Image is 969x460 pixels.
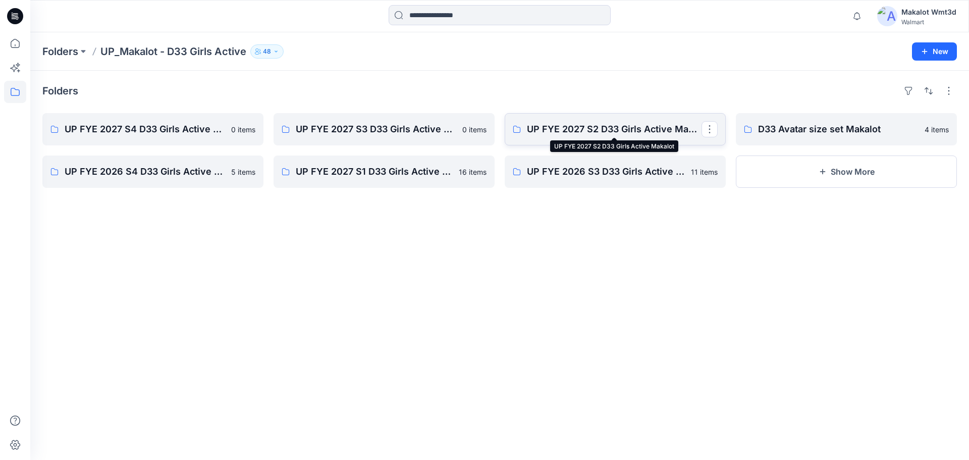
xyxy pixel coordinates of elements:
[758,122,919,136] p: D33 Avatar size set Makalot
[901,18,956,26] div: Walmart
[274,113,495,145] a: UP FYE 2027 S3 D33 Girls Active Makalot0 items
[65,122,225,136] p: UP FYE 2027 S4 D33 Girls Active Makalot
[42,156,263,188] a: UP FYE 2026 S4 D33 Girls Active Makalot5 items
[505,156,726,188] a: UP FYE 2026 S3 D33 Girls Active Makalot11 items
[736,113,957,145] a: D33 Avatar size set Makalot4 items
[231,124,255,135] p: 0 items
[912,42,957,61] button: New
[691,167,718,177] p: 11 items
[42,44,78,59] a: Folders
[250,44,284,59] button: 48
[263,46,271,57] p: 48
[527,165,685,179] p: UP FYE 2026 S3 D33 Girls Active Makalot
[100,44,246,59] p: UP_Makalot - D33 Girls Active
[296,165,453,179] p: UP FYE 2027 S1 D33 Girls Active Makalot
[505,113,726,145] a: UP FYE 2027 S2 D33 Girls Active Makalot
[462,124,487,135] p: 0 items
[65,165,225,179] p: UP FYE 2026 S4 D33 Girls Active Makalot
[527,122,702,136] p: UP FYE 2027 S2 D33 Girls Active Makalot
[901,6,956,18] div: Makalot Wmt3d
[42,85,78,97] h4: Folders
[274,156,495,188] a: UP FYE 2027 S1 D33 Girls Active Makalot16 items
[459,167,487,177] p: 16 items
[736,156,957,188] button: Show More
[231,167,255,177] p: 5 items
[877,6,897,26] img: avatar
[296,122,456,136] p: UP FYE 2027 S3 D33 Girls Active Makalot
[42,113,263,145] a: UP FYE 2027 S4 D33 Girls Active Makalot0 items
[925,124,949,135] p: 4 items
